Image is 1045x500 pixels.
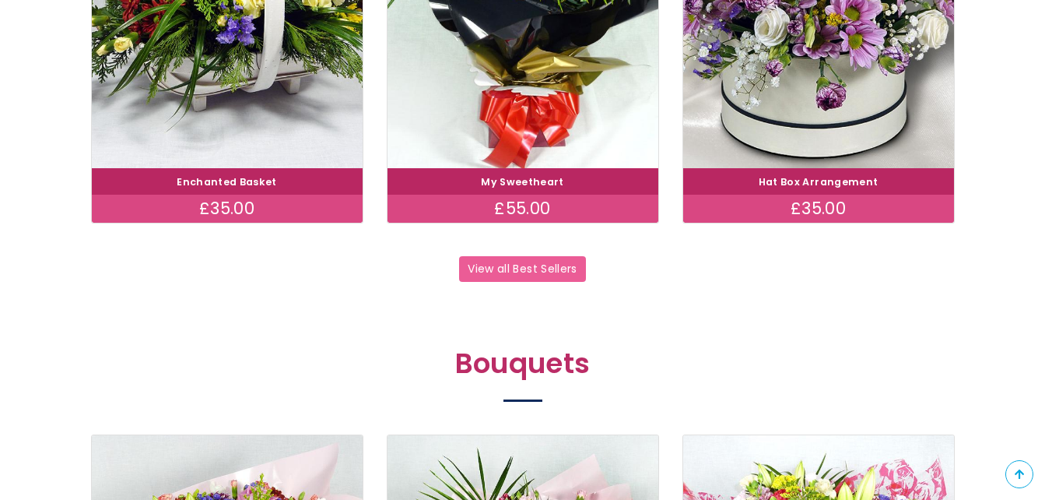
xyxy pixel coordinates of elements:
div: £35.00 [683,195,954,223]
a: Hat Box Arrangement [759,175,878,188]
a: View all Best Sellers [459,256,586,283]
a: My Sweetheart [481,175,564,188]
h2: Bouquets [184,347,861,389]
a: Enchanted Basket [177,175,277,188]
div: £35.00 [92,195,363,223]
div: £55.00 [387,195,658,223]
